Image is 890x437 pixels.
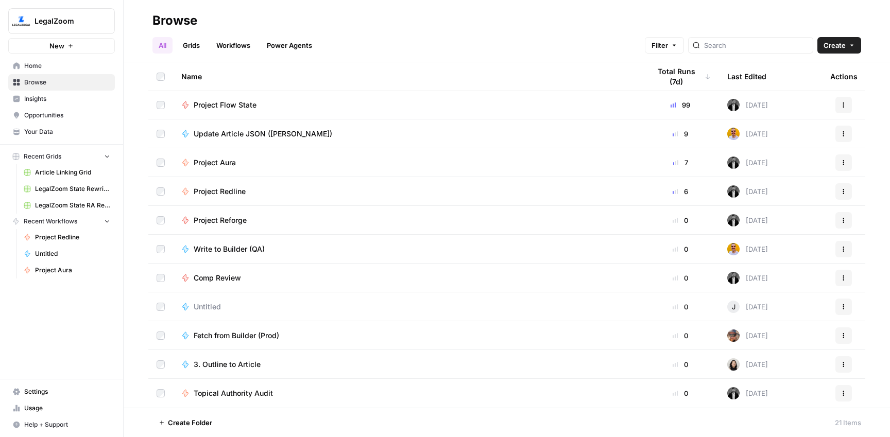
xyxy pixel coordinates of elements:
a: Project Redline [19,229,115,246]
a: All [152,37,173,54]
span: Usage [24,404,110,413]
button: Create Folder [152,414,218,431]
span: Recent Workflows [24,217,77,226]
a: Project Reforge [181,215,634,225]
a: Grids [177,37,206,54]
span: Browse [24,78,110,87]
span: Project Aura [194,158,236,168]
img: mtm3mwwjid4nvhapkft0keo1ean8 [727,128,740,140]
div: 6 [650,186,711,197]
div: Browse [152,12,197,29]
div: [DATE] [727,243,768,255]
div: [DATE] [727,329,768,342]
a: Insights [8,91,115,107]
span: J [732,302,735,312]
div: [DATE] [727,387,768,399]
div: [DATE] [727,214,768,226]
img: agqtm212c27aeosmjiqx3wzecrl1 [727,214,740,226]
img: agqtm212c27aeosmjiqx3wzecrl1 [727,185,740,198]
a: Fetch from Builder (Prod) [181,330,634,341]
div: 0 [650,244,711,254]
span: Project Redline [194,186,246,197]
a: Workflows [210,37,256,54]
div: [DATE] [727,272,768,284]
span: Project Redline [35,233,110,242]
a: Project Redline [181,186,634,197]
span: Project Aura [35,266,110,275]
span: Write to Builder (QA) [194,244,265,254]
button: Workspace: LegalZoom [8,8,115,34]
span: Fetch from Builder (Prod) [194,330,279,341]
div: 7 [650,158,711,168]
div: [DATE] [727,358,768,371]
span: Untitled [194,302,221,312]
div: 0 [650,330,711,341]
span: Project Reforge [194,215,247,225]
a: LegalZoom State Rewrites INC [19,181,115,197]
div: 0 [650,359,711,370]
img: agqtm212c27aeosmjiqx3wzecrl1 [727,272,740,284]
div: Name [181,62,634,91]
div: [DATE] [727,185,768,198]
div: 0 [650,302,711,312]
a: 3. Outline to Article [181,359,634,370]
a: Opportunities [8,107,115,124]
span: Update Article JSON ([PERSON_NAME]) [194,129,332,139]
button: Create [817,37,861,54]
span: LegalZoom State RA Rewrites [35,201,110,210]
img: 6gbhizg75jsx2iigq51esfa73fel [727,329,740,342]
span: Recent Grids [24,152,61,161]
span: Settings [24,387,110,396]
button: Help + Support [8,416,115,433]
img: LegalZoom Logo [12,12,30,30]
a: Article Linking Grid [19,164,115,181]
span: Home [24,61,110,71]
div: 0 [650,273,711,283]
a: Topical Authority Audit [181,388,634,398]
a: Project Aura [19,262,115,278]
span: Help + Support [24,420,110,429]
div: [DATE] [727,301,768,313]
img: agqtm212c27aeosmjiqx3wzecrl1 [727,156,740,169]
img: agqtm212c27aeosmjiqx3wzecrl1 [727,387,740,399]
div: [DATE] [727,156,768,169]
button: Recent Workflows [8,214,115,229]
a: Home [8,58,115,74]
span: Untitled [35,249,110,258]
a: Usage [8,400,115,416]
a: Browse [8,74,115,91]
a: Project Aura [181,158,634,168]
span: Opportunities [24,111,110,120]
button: New [8,38,115,54]
div: [DATE] [727,99,768,111]
span: Create Folder [168,417,212,428]
span: LegalZoom State Rewrites INC [35,184,110,194]
span: LegalZoom [35,16,97,26]
span: 3. Outline to Article [194,359,261,370]
a: Your Data [8,124,115,140]
div: 0 [650,388,711,398]
a: LegalZoom State RA Rewrites [19,197,115,214]
a: Power Agents [261,37,318,54]
div: [DATE] [727,128,768,140]
div: 9 [650,129,711,139]
a: Untitled [181,302,634,312]
a: Update Article JSON ([PERSON_NAME]) [181,129,634,139]
input: Search [704,40,809,50]
span: Your Data [24,127,110,136]
span: Create [824,40,846,50]
div: Total Runs (7d) [650,62,711,91]
div: 0 [650,215,711,225]
div: 99 [650,100,711,110]
a: Untitled [19,246,115,262]
a: Write to Builder (QA) [181,244,634,254]
span: Insights [24,94,110,103]
button: Filter [645,37,684,54]
button: Recent Grids [8,149,115,164]
img: t5ef5oef8zpw1w4g2xghobes91mw [727,358,740,371]
span: Filter [652,40,668,50]
a: Comp Review [181,273,634,283]
img: agqtm212c27aeosmjiqx3wzecrl1 [727,99,740,111]
span: Topical Authority Audit [194,388,273,398]
span: Comp Review [194,273,241,283]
